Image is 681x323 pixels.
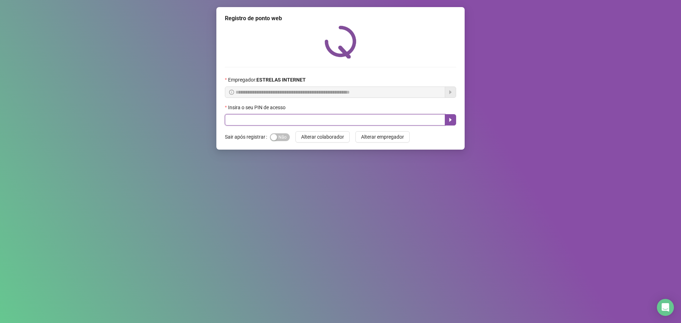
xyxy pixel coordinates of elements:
button: Alterar colaborador [295,131,350,143]
div: Registro de ponto web [225,14,456,23]
span: Alterar colaborador [301,133,344,141]
img: QRPoint [325,26,356,59]
span: Alterar empregador [361,133,404,141]
label: Insira o seu PIN de acesso [225,104,290,111]
span: Empregador : [228,76,306,84]
div: Open Intercom Messenger [657,299,674,316]
button: Alterar empregador [355,131,410,143]
label: Sair após registrar [225,131,270,143]
strong: ESTRELAS INTERNET [256,77,306,83]
span: caret-right [448,117,453,123]
span: info-circle [229,90,234,95]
